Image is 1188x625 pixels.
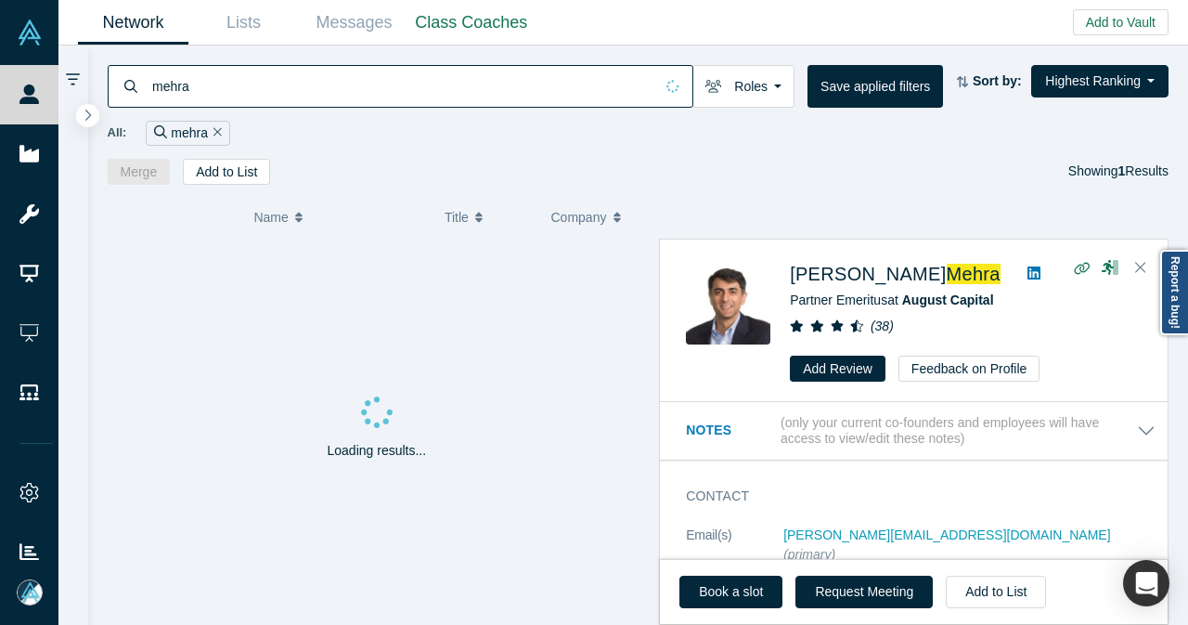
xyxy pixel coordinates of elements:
button: Company [551,198,639,237]
a: Book a slot [679,576,782,608]
button: Highest Ranking [1031,65,1169,98]
p: Loading results... [328,441,427,461]
p: (only your current co-founders and employees will have access to view/edit these notes) [781,415,1137,447]
a: [PERSON_NAME][EMAIL_ADDRESS][DOMAIN_NAME] [783,527,1110,542]
button: Add to List [946,576,1046,608]
a: [PERSON_NAME]Mehra [790,264,1001,284]
button: Feedback on Profile [898,356,1040,382]
button: Close [1127,254,1155,283]
button: Merge [108,159,171,185]
h3: Contact [686,487,1130,506]
strong: Sort by: [973,73,1022,88]
img: Vivek Mehra's Profile Image [686,260,770,345]
img: Alchemist Vault Logo [17,20,43,46]
button: Remove Filter [208,123,222,144]
a: Report a bug! [1160,250,1188,335]
span: Results [1118,163,1169,178]
dt: Email(s) [686,526,783,584]
button: Add to Vault [1073,9,1169,35]
button: Save applied filters [807,65,943,108]
strong: 1 [1118,163,1126,178]
div: Showing [1068,159,1169,185]
span: Mehra [947,264,1001,284]
div: mehra [146,121,229,146]
button: Request Meeting [795,576,933,608]
button: Roles [692,65,794,108]
button: Add to List [183,159,270,185]
img: Mia Scott's Account [17,579,43,605]
button: Notes (only your current co-founders and employees will have access to view/edit these notes) [686,415,1156,447]
span: Partner Emeritus at [790,293,993,307]
span: [PERSON_NAME] [790,264,946,284]
span: Name [253,198,288,237]
a: Class Coaches [409,1,534,45]
a: Messages [299,1,409,45]
a: August Capital [902,293,994,307]
button: Add Review [790,356,885,382]
a: Lists [188,1,299,45]
input: Search by name, title, company, summary, expertise, investment criteria or topics of focus [150,64,653,108]
button: Title [445,198,532,237]
a: Network [78,1,188,45]
span: (primary) [783,547,835,562]
span: Title [445,198,469,237]
span: Company [551,198,607,237]
i: ( 38 ) [871,319,894,333]
button: Name [253,198,425,237]
h3: Notes [686,421,777,440]
span: All: [108,124,127,142]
